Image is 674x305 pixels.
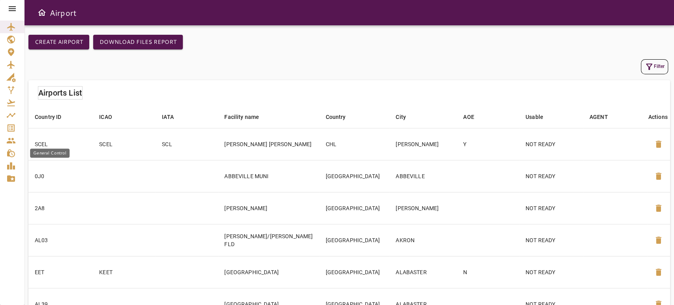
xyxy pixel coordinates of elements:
td: AL03 [28,224,93,256]
button: Delete Airport [649,167,668,186]
td: 2A8 [28,192,93,224]
div: AGENT [590,112,608,122]
div: Usable [526,112,543,122]
div: General Control [30,149,69,158]
td: [PERSON_NAME] [389,128,457,160]
div: Country ID [35,112,62,122]
button: Create airport [28,35,89,49]
p: NOT READY [526,236,577,244]
span: delete [654,171,663,181]
h6: Airport [50,6,77,19]
div: AOE [463,112,474,122]
span: AOE [463,112,484,122]
td: AKRON [389,224,457,256]
div: ICAO [99,112,112,122]
span: delete [654,235,663,245]
p: NOT READY [526,204,577,212]
td: ALABASTER [389,256,457,288]
td: [GEOGRAPHIC_DATA] [218,256,319,288]
span: Facility name [224,112,269,122]
td: [PERSON_NAME] [389,192,457,224]
td: ABBEVILLE MUNI [218,160,319,192]
td: SCEL [28,128,93,160]
div: IATA [162,112,174,122]
button: Delete Airport [649,263,668,282]
td: [GEOGRAPHIC_DATA] [319,224,389,256]
button: Download Files Report [93,35,183,49]
p: NOT READY [526,140,577,148]
span: delete [654,203,663,213]
button: Filter [641,59,668,74]
span: Usable [526,112,554,122]
span: delete [654,267,663,277]
td: ABBEVILLE [389,160,457,192]
td: [GEOGRAPHIC_DATA] [319,256,389,288]
span: AGENT [590,112,618,122]
div: Facility name [224,112,259,122]
td: [PERSON_NAME]/[PERSON_NAME] FLD [218,224,319,256]
button: Delete Airport [649,231,668,250]
span: Country ID [35,112,72,122]
td: [PERSON_NAME] [PERSON_NAME] [218,128,319,160]
button: Open drawer [34,5,50,21]
td: SCL [156,128,218,160]
td: [PERSON_NAME] [218,192,319,224]
td: [GEOGRAPHIC_DATA] [319,192,389,224]
span: Country [325,112,356,122]
p: NOT READY [526,172,577,180]
p: NOT READY [526,268,577,276]
td: EET [28,256,93,288]
button: Delete Airport [649,135,668,154]
td: [GEOGRAPHIC_DATA] [319,160,389,192]
td: CHL [319,128,389,160]
h6: Airports List [38,87,82,99]
td: KEET [93,256,156,288]
button: Delete Airport [649,199,668,218]
span: City [396,112,416,122]
span: delete [654,139,663,149]
td: N [457,256,519,288]
td: Y [457,128,519,160]
div: City [396,112,406,122]
td: 0J0 [28,160,93,192]
span: IATA [162,112,184,122]
span: ICAO [99,112,122,122]
div: Country [325,112,345,122]
td: SCEL [93,128,156,160]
